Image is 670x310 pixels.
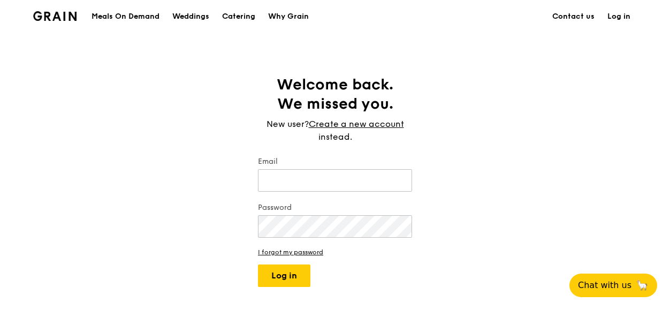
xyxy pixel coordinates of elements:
[166,1,216,33] a: Weddings
[222,1,255,33] div: Catering
[569,274,657,297] button: Chat with us🦙
[258,75,412,114] h1: Welcome back. We missed you.
[92,1,159,33] div: Meals On Demand
[258,202,412,213] label: Password
[258,156,412,167] label: Email
[636,279,649,292] span: 🦙
[318,132,352,142] span: instead.
[578,279,631,292] span: Chat with us
[309,118,404,131] a: Create a new account
[268,1,309,33] div: Why Grain
[267,119,309,129] span: New user?
[216,1,262,33] a: Catering
[258,264,310,287] button: Log in
[546,1,601,33] a: Contact us
[258,248,412,256] a: I forgot my password
[33,11,77,21] img: Grain
[262,1,315,33] a: Why Grain
[172,1,209,33] div: Weddings
[601,1,637,33] a: Log in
